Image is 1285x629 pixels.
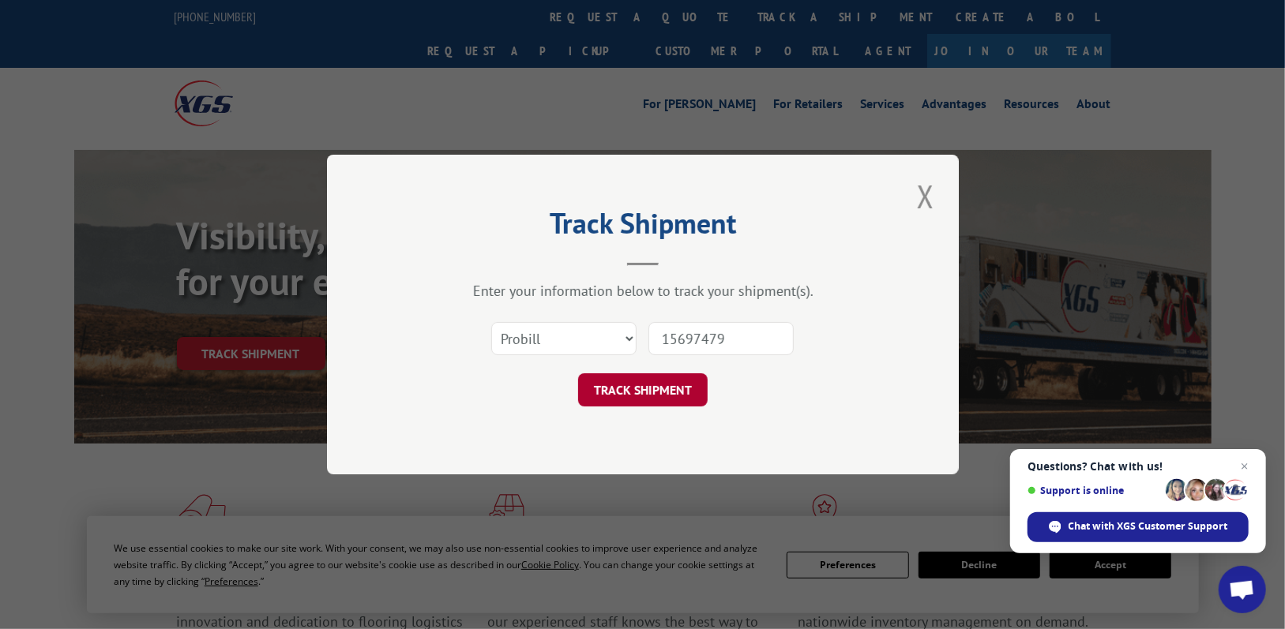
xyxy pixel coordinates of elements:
[1028,460,1249,473] span: Questions? Chat with us!
[406,212,880,242] h2: Track Shipment
[912,174,939,218] button: Close modal
[1028,485,1160,496] span: Support is online
[1069,519,1228,534] span: Chat with XGS Customer Support
[1219,566,1266,613] a: Open chat
[406,282,880,300] div: Enter your information below to track your shipment(s).
[1028,512,1249,542] span: Chat with XGS Customer Support
[578,373,708,406] button: TRACK SHIPMENT
[648,322,794,355] input: Number(s)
